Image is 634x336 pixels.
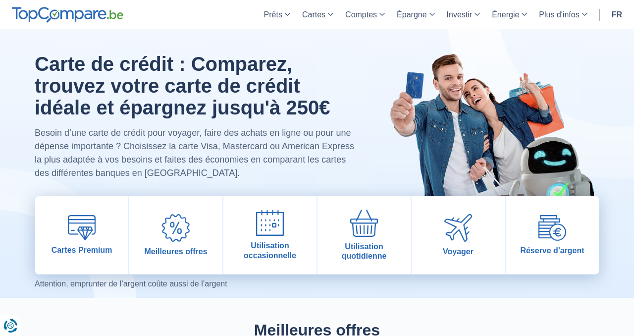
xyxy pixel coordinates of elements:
img: Meilleures offres [162,214,190,242]
span: Cartes Premium [52,245,112,255]
span: Utilisation quotidienne [321,242,407,261]
a: Voyager [412,196,505,274]
span: Meilleures offres [144,247,207,256]
img: Voyager [444,214,472,242]
a: Cartes Premium [35,196,128,274]
img: Utilisation occasionnelle [256,210,284,236]
img: Réserve d'argent [538,215,566,240]
a: Réserve d'argent [506,196,599,274]
p: Besoin d’une carte de crédit pour voyager, faire des achats en ligne ou pour une dépense importan... [35,126,358,180]
h1: Carte de crédit : Comparez, trouvez votre carte de crédit idéale et épargnez jusqu'à 250€ [35,53,358,118]
a: Utilisation occasionnelle [223,196,317,274]
a: Utilisation quotidienne [317,196,411,274]
a: Meilleures offres [129,196,222,274]
img: TopCompare [12,7,123,23]
img: Cartes Premium [68,215,96,240]
img: Utilisation quotidienne [350,210,378,237]
span: Réserve d'argent [520,246,584,255]
span: Utilisation occasionnelle [227,241,313,260]
span: Voyager [443,247,474,256]
img: image-hero [381,29,599,220]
